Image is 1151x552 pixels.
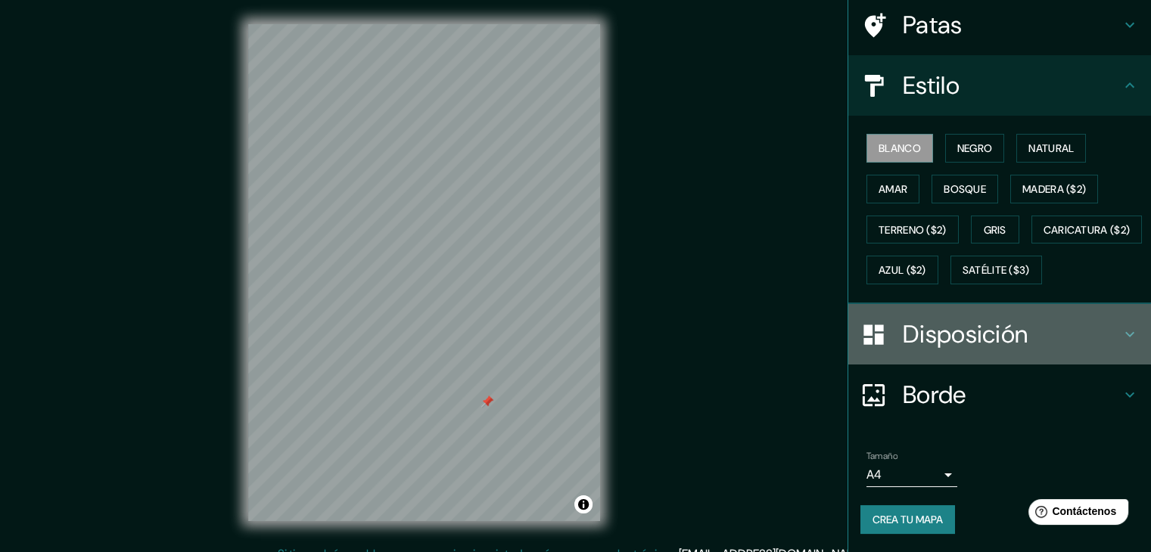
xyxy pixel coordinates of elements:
[1016,134,1086,163] button: Natural
[1031,216,1143,244] button: Caricatura ($2)
[879,223,947,237] font: Terreno ($2)
[1010,175,1098,203] button: Madera ($2)
[848,304,1151,364] div: Disposición
[879,141,921,155] font: Blanco
[957,141,993,155] font: Negro
[848,364,1151,425] div: Borde
[903,318,1028,350] font: Disposición
[984,223,1006,237] font: Gris
[963,264,1030,278] font: Satélite ($3)
[866,175,919,203] button: Amar
[932,175,998,203] button: Bosque
[866,467,882,482] font: A4
[866,216,959,244] button: Terreno ($2)
[1044,223,1131,237] font: Caricatura ($2)
[1016,493,1134,535] iframe: Lanzador de widgets de ayuda
[866,256,938,284] button: Azul ($2)
[945,134,1005,163] button: Negro
[903,9,963,41] font: Patas
[1028,141,1074,155] font: Natural
[879,182,907,196] font: Amar
[860,505,955,534] button: Crea tu mapa
[248,24,600,521] canvas: Mapa
[848,55,1151,116] div: Estilo
[944,182,986,196] font: Bosque
[971,216,1019,244] button: Gris
[903,70,960,101] font: Estilo
[1022,182,1086,196] font: Madera ($2)
[866,463,957,487] div: A4
[866,134,933,163] button: Blanco
[879,264,926,278] font: Azul ($2)
[903,379,966,411] font: Borde
[950,256,1042,284] button: Satélite ($3)
[873,513,943,526] font: Crea tu mapa
[866,450,897,462] font: Tamaño
[574,495,593,513] button: Activar o desactivar atribución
